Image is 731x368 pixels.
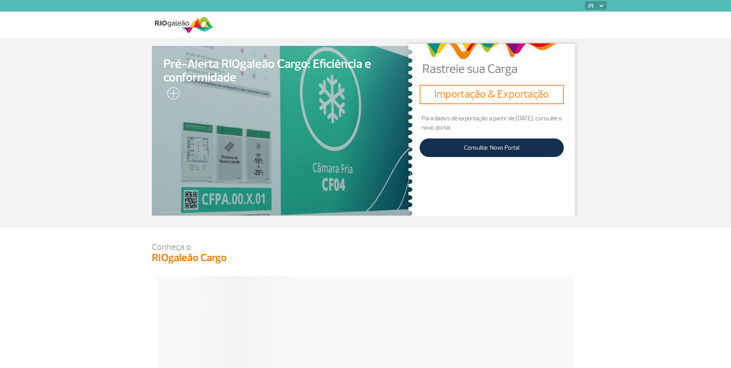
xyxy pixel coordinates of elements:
img: leia-mais [163,87,180,103]
h3: RIOgaleão Cargo [152,252,580,265]
a: Pré-Alerta RIOgaleão Cargo: Eficiência e conformidade [152,46,413,216]
p: Rastreie sua Carga [422,63,579,75]
img: grafismo [423,39,560,63]
p: Para dados de exportação a partir de [DATE], consulte o novo portal: [420,114,563,132]
p: Conheça o [152,243,580,252]
span: Pré-Alerta RIOgaleão Cargo: Eficiência e conformidade [163,57,401,84]
a: Consultar Novo Portal [420,138,563,157]
h3: Importação & Exportação [423,88,560,101]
